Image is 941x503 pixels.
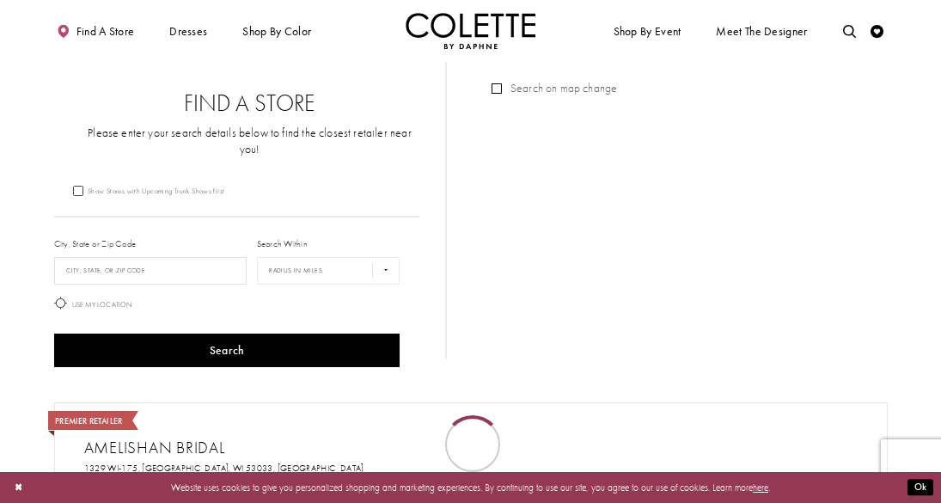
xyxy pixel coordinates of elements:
h2: Amelishan Bridal [84,439,871,458]
select: Radius In Miles [257,257,400,285]
a: Find a store [54,13,137,49]
span: Dresses [166,13,211,49]
label: Search Within [257,237,308,250]
a: Visit Home Page [406,13,536,49]
span: Find a store [76,25,135,38]
span: Shop By Event [614,25,681,38]
div: Map with store locations [474,62,888,359]
label: City, State or Zip Code [54,237,137,250]
span: Shop By Event [610,13,684,49]
button: Submit Dialog [907,480,933,496]
button: Close Dialog [8,476,29,500]
a: Toggle search [840,13,859,49]
a: Check Wishlist [868,13,888,49]
button: Search [54,334,400,367]
span: Shop by color [242,25,311,38]
input: City, State, or ZIP Code [54,257,247,285]
p: Please enter your search details below to find the closest retailer near you! [80,126,419,158]
span: Dresses [169,25,207,38]
span: Premier Retailer [55,415,122,426]
span: Meet the designer [716,25,807,38]
p: Website uses cookies to give you personalized shopping and marketing experiences. By continuing t... [94,479,847,496]
h2: Find a Store [80,90,419,116]
a: Meet the designer [713,13,811,49]
a: Opens in new tab [84,463,364,474]
a: here [753,482,768,494]
span: Shop by color [240,13,315,49]
img: Colette by Daphne [406,13,536,49]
